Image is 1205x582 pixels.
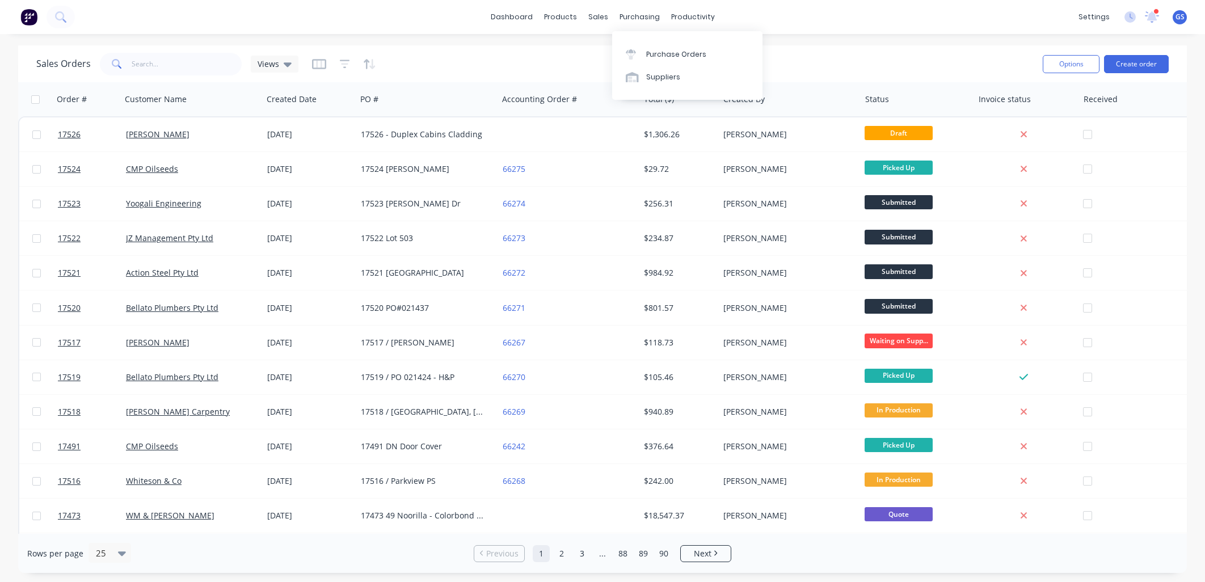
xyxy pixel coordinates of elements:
span: 17491 [58,441,81,452]
span: Submitted [865,299,933,313]
div: Suppliers [646,72,680,82]
a: Next page [681,548,731,559]
button: Options [1043,55,1099,73]
a: CMP Oilseeds [126,441,178,452]
div: Order # [57,94,87,105]
div: 17473 49 Noorilla - Colorbond Sheeting [361,510,487,521]
a: Bellato Plumbers Pty Ltd [126,302,218,313]
div: $29.72 [644,163,711,175]
a: 66273 [503,233,525,243]
span: 17524 [58,163,81,175]
div: productivity [665,9,721,26]
div: $256.31 [644,198,711,209]
span: 17526 [58,129,81,140]
div: $940.89 [644,406,711,417]
span: 17521 [58,267,81,279]
a: Previous page [474,548,524,559]
div: [DATE] [267,406,352,417]
div: [PERSON_NAME] [723,441,849,452]
a: 17522 [58,221,126,255]
span: 17518 [58,406,81,417]
button: Create order [1104,55,1169,73]
a: 66270 [503,372,525,382]
a: dashboard [485,9,538,26]
div: [DATE] [267,267,352,279]
span: Submitted [865,230,933,244]
div: $1,306.26 [644,129,711,140]
a: 66275 [503,163,525,174]
a: Yoogali Engineering [126,198,201,209]
a: 66271 [503,302,525,313]
span: Previous [486,548,519,559]
div: sales [583,9,614,26]
a: [PERSON_NAME] [126,129,189,140]
span: Views [258,58,279,70]
div: [PERSON_NAME] [723,302,849,314]
div: [PERSON_NAME] [723,233,849,244]
a: Page 3 [574,545,591,562]
div: [PERSON_NAME] [723,267,849,279]
a: Page 1 is your current page [533,545,550,562]
span: Submitted [865,264,933,279]
div: 17523 [PERSON_NAME] Dr [361,198,487,209]
div: $118.73 [644,337,711,348]
div: 17524 [PERSON_NAME] [361,163,487,175]
div: settings [1073,9,1115,26]
div: Received [1084,94,1118,105]
span: In Production [865,403,933,417]
a: Action Steel Pty Ltd [126,267,199,278]
div: [DATE] [267,510,352,521]
input: Search... [132,53,242,75]
div: 17520 PO#021437 [361,302,487,314]
span: Picked Up [865,161,933,175]
div: $801.57 [644,302,711,314]
div: Invoice status [979,94,1031,105]
span: GS [1175,12,1185,22]
a: 66267 [503,337,525,348]
div: [PERSON_NAME] [723,372,849,383]
div: PO # [360,94,378,105]
a: Bellato Plumbers Pty Ltd [126,372,218,382]
div: $242.00 [644,475,711,487]
div: purchasing [614,9,665,26]
div: 17526 - Duplex Cabins Cladding [361,129,487,140]
div: 17491 DN Door Cover [361,441,487,452]
a: 17519 [58,360,126,394]
a: JZ Management Pty Ltd [126,233,213,243]
a: 17473 [58,499,126,533]
div: [PERSON_NAME] [723,406,849,417]
a: Page 2 [553,545,570,562]
div: $984.92 [644,267,711,279]
div: Status [865,94,889,105]
a: 17524 [58,152,126,186]
h1: Sales Orders [36,58,91,69]
span: 17520 [58,302,81,314]
span: Picked Up [865,369,933,383]
a: Page 89 [635,545,652,562]
span: 17522 [58,233,81,244]
a: 17521 [58,256,126,290]
div: [DATE] [267,129,352,140]
a: 17520 [58,291,126,325]
div: [PERSON_NAME] [723,337,849,348]
span: Quote [865,507,933,521]
div: Accounting Order # [502,94,577,105]
a: Purchase Orders [612,43,762,65]
div: [PERSON_NAME] [723,163,849,175]
span: Rows per page [27,548,83,559]
div: products [538,9,583,26]
div: Customer Name [125,94,187,105]
span: 17523 [58,198,81,209]
span: 17516 [58,475,81,487]
div: 17516 / Parkview PS [361,475,487,487]
span: Next [694,548,711,559]
a: 66268 [503,475,525,486]
div: [PERSON_NAME] [723,510,849,521]
div: $376.64 [644,441,711,452]
div: 17519 / PO 021424 - H&P [361,372,487,383]
div: $105.46 [644,372,711,383]
a: WM & [PERSON_NAME] [126,510,214,521]
a: 17523 [58,187,126,221]
a: Suppliers [612,66,762,88]
div: 17521 [GEOGRAPHIC_DATA] [361,267,487,279]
